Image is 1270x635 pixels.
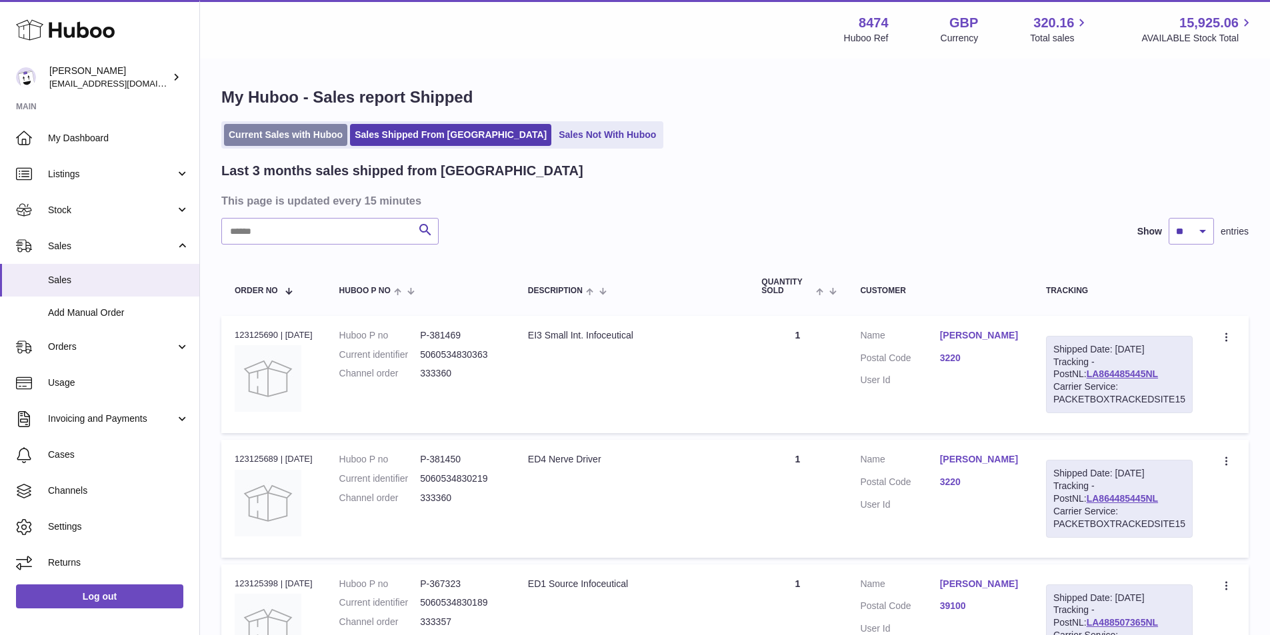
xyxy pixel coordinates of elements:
[1087,617,1158,628] a: LA488507365NL
[940,578,1019,590] a: [PERSON_NAME]
[1087,368,1158,379] a: LA864485445NL
[420,596,501,609] dd: 5060534830189
[420,578,501,590] dd: P-367323
[420,492,501,504] dd: 333360
[528,329,735,342] div: EI3 Small Int. Infoceutical
[748,316,847,433] td: 1
[339,472,421,485] dt: Current identifier
[528,287,583,295] span: Description
[940,453,1019,466] a: [PERSON_NAME]
[339,616,421,628] dt: Channel order
[420,348,501,361] dd: 5060534830363
[860,287,1019,295] div: Customer
[1053,505,1185,530] div: Carrier Service: PACKETBOXTRACKEDSITE15
[1033,14,1074,32] span: 320.16
[528,453,735,466] div: ED4 Nerve Driver
[1030,32,1089,45] span: Total sales
[48,448,189,461] span: Cases
[1141,14,1254,45] a: 15,925.06 AVAILABLE Stock Total
[235,329,313,341] div: 123125690 | [DATE]
[860,622,939,635] dt: User Id
[16,584,183,608] a: Log out
[554,124,661,146] a: Sales Not With Huboo
[339,367,421,380] dt: Channel order
[420,472,501,485] dd: 5060534830219
[48,376,189,389] span: Usage
[761,278,813,295] span: Quantity Sold
[1046,336,1193,413] div: Tracking - PostNL:
[48,307,189,319] span: Add Manual Order
[860,453,939,469] dt: Name
[1137,225,1162,238] label: Show
[224,124,347,146] a: Current Sales with Huboo
[339,578,421,590] dt: Huboo P no
[49,65,169,90] div: [PERSON_NAME]
[940,600,1019,612] a: 39100
[1179,14,1239,32] span: 15,925.06
[48,484,189,497] span: Channels
[235,453,313,465] div: 123125689 | [DATE]
[1141,32,1254,45] span: AVAILABLE Stock Total
[860,352,939,368] dt: Postal Code
[528,578,735,590] div: ED1 Source Infoceutical
[48,340,175,353] span: Orders
[221,193,1245,208] h3: This page is updated every 15 minutes
[235,470,301,536] img: no-photo.jpg
[940,352,1019,364] a: 3220
[941,32,979,45] div: Currency
[1221,225,1249,238] span: entries
[1053,467,1185,480] div: Shipped Date: [DATE]
[1030,14,1089,45] a: 320.16 Total sales
[339,596,421,609] dt: Current identifier
[1053,343,1185,356] div: Shipped Date: [DATE]
[235,287,278,295] span: Order No
[48,240,175,253] span: Sales
[949,14,978,32] strong: GBP
[339,492,421,504] dt: Channel order
[221,87,1249,108] h1: My Huboo - Sales report Shipped
[1046,460,1193,537] div: Tracking - PostNL:
[860,476,939,492] dt: Postal Code
[339,329,421,342] dt: Huboo P no
[420,453,501,466] dd: P-381450
[339,348,421,361] dt: Current identifier
[859,14,889,32] strong: 8474
[339,287,391,295] span: Huboo P no
[844,32,889,45] div: Huboo Ref
[860,374,939,386] dt: User Id
[48,412,175,425] span: Invoicing and Payments
[48,204,175,217] span: Stock
[1053,380,1185,406] div: Carrier Service: PACKETBOXTRACKEDSITE15
[48,274,189,287] span: Sales
[940,329,1019,342] a: [PERSON_NAME]
[339,453,421,466] dt: Huboo P no
[860,578,939,594] dt: Name
[420,616,501,628] dd: 333357
[48,168,175,181] span: Listings
[350,124,551,146] a: Sales Shipped From [GEOGRAPHIC_DATA]
[748,440,847,557] td: 1
[235,578,313,590] div: 123125398 | [DATE]
[48,132,189,145] span: My Dashboard
[221,162,583,180] h2: Last 3 months sales shipped from [GEOGRAPHIC_DATA]
[1053,592,1185,604] div: Shipped Date: [DATE]
[16,67,36,87] img: orders@neshealth.com
[49,78,196,89] span: [EMAIL_ADDRESS][DOMAIN_NAME]
[860,329,939,345] dt: Name
[860,498,939,511] dt: User Id
[420,329,501,342] dd: P-381469
[420,367,501,380] dd: 333360
[940,476,1019,488] a: 3220
[1046,287,1193,295] div: Tracking
[860,600,939,616] dt: Postal Code
[235,345,301,412] img: no-photo.jpg
[48,556,189,569] span: Returns
[1087,493,1158,504] a: LA864485445NL
[48,520,189,533] span: Settings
